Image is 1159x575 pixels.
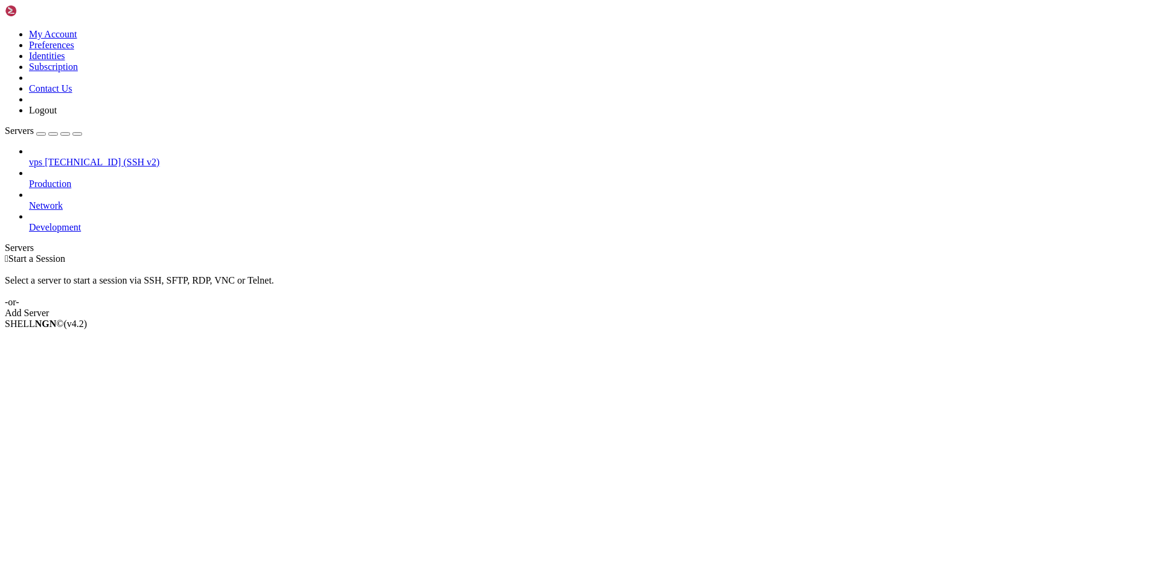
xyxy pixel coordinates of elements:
span: Start a Session [8,253,65,264]
a: Preferences [29,40,74,50]
span: [TECHNICAL_ID] (SSH v2) [45,157,159,167]
div: Servers [5,243,1154,253]
b: NGN [35,319,57,329]
img: Shellngn [5,5,74,17]
a: Production [29,179,1154,189]
a: Identities [29,51,65,61]
a: Servers [5,125,82,136]
span: SHELL © [5,319,87,329]
a: My Account [29,29,77,39]
a: Development [29,222,1154,233]
div: Add Server [5,308,1154,319]
div: Select a server to start a session via SSH, SFTP, RDP, VNC or Telnet. -or- [5,264,1154,308]
span: Servers [5,125,34,136]
span: Production [29,179,71,189]
a: vps [TECHNICAL_ID] (SSH v2) [29,157,1154,168]
li: vps [TECHNICAL_ID] (SSH v2) [29,146,1154,168]
span: Development [29,222,81,232]
a: Subscription [29,62,78,72]
li: Network [29,189,1154,211]
span: Network [29,200,63,211]
span:  [5,253,8,264]
a: Contact Us [29,83,72,94]
a: Network [29,200,1154,211]
span: vps [29,157,42,167]
li: Development [29,211,1154,233]
li: Production [29,168,1154,189]
span: 4.2.0 [64,319,88,329]
a: Logout [29,105,57,115]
